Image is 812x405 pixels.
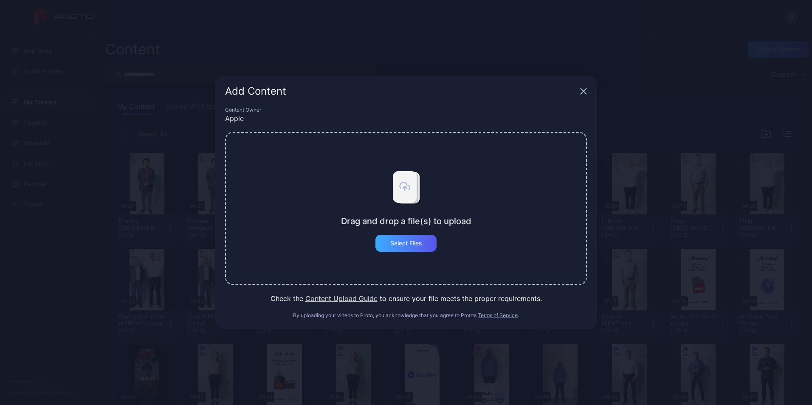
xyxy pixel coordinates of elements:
[305,293,378,304] button: Content Upload Guide
[225,86,577,96] div: Add Content
[225,312,587,319] div: By uploading your videos to Proto, you acknowledge that you agree to Proto’s .
[375,235,437,252] button: Select Files
[225,107,587,113] div: Content Owner
[390,240,422,247] div: Select Files
[225,113,587,124] div: Apple
[478,312,518,319] button: Terms of Service
[225,293,587,304] div: Check the to ensure your file meets the proper requirements.
[341,216,471,226] div: Drag and drop a file(s) to upload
